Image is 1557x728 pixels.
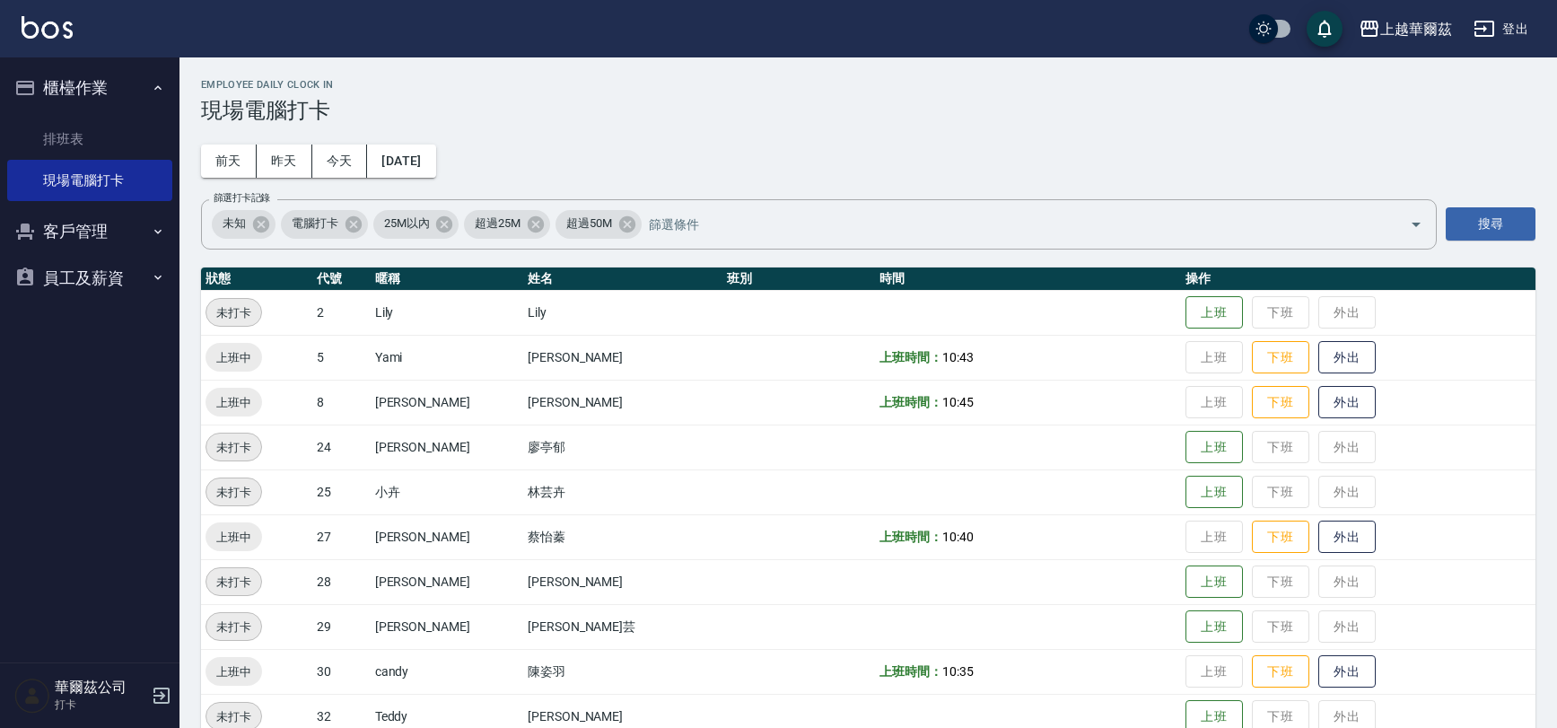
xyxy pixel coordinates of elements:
[206,662,262,681] span: 上班中
[1185,296,1243,329] button: 上班
[7,118,172,160] a: 排班表
[206,528,262,547] span: 上班中
[371,425,523,469] td: [PERSON_NAME]
[373,210,459,239] div: 25M以內
[206,393,262,412] span: 上班中
[523,649,722,694] td: 陳姿羽
[1351,11,1459,48] button: 上越華爾茲
[1185,610,1243,644] button: 上班
[1402,210,1430,239] button: Open
[55,697,146,713] p: 打卡
[371,559,523,604] td: [PERSON_NAME]
[523,268,722,291] th: 姓名
[464,215,531,232] span: 超過25M
[879,530,942,544] b: 上班時間：
[879,664,942,679] b: 上班時間：
[1185,431,1243,464] button: 上班
[1252,655,1309,689] button: 下班
[206,707,261,726] span: 未打卡
[371,514,523,559] td: [PERSON_NAME]
[281,210,368,239] div: 電腦打卡
[942,350,974,364] span: 10:43
[312,514,371,559] td: 27
[212,215,257,232] span: 未知
[371,268,523,291] th: 暱稱
[201,98,1535,123] h3: 現場電腦打卡
[214,191,270,205] label: 篩選打卡記錄
[1318,386,1376,419] button: 外出
[523,335,722,380] td: [PERSON_NAME]
[7,255,172,302] button: 員工及薪資
[1181,268,1535,291] th: 操作
[257,145,312,178] button: 昨天
[644,208,1378,240] input: 篩選條件
[312,649,371,694] td: 30
[206,303,261,322] span: 未打卡
[206,483,261,502] span: 未打卡
[212,210,276,239] div: 未知
[206,348,262,367] span: 上班中
[7,65,172,111] button: 櫃檯作業
[55,679,146,697] h5: 華爾茲公司
[879,395,942,409] b: 上班時間：
[1318,655,1376,689] button: 外出
[312,380,371,425] td: 8
[1185,566,1243,599] button: 上班
[312,469,371,514] td: 25
[879,350,942,364] b: 上班時間：
[523,425,722,469] td: 廖亭郁
[371,290,523,335] td: Lily
[942,530,974,544] span: 10:40
[523,514,722,559] td: 蔡怡蓁
[312,335,371,380] td: 5
[367,145,435,178] button: [DATE]
[371,380,523,425] td: [PERSON_NAME]
[312,559,371,604] td: 28
[875,268,1181,291] th: 時間
[371,469,523,514] td: 小卉
[22,16,73,39] img: Logo
[523,604,722,649] td: [PERSON_NAME]芸
[1466,13,1535,46] button: 登出
[555,210,642,239] div: 超過50M
[1380,18,1452,40] div: 上越華爾茲
[1446,207,1535,241] button: 搜尋
[555,215,623,232] span: 超過50M
[206,618,261,636] span: 未打卡
[1185,476,1243,509] button: 上班
[281,215,349,232] span: 電腦打卡
[523,469,722,514] td: 林芸卉
[7,208,172,255] button: 客戶管理
[312,604,371,649] td: 29
[312,145,368,178] button: 今天
[206,438,261,457] span: 未打卡
[523,290,722,335] td: Lily
[1318,341,1376,374] button: 外出
[7,160,172,201] a: 現場電腦打卡
[1252,341,1309,374] button: 下班
[14,678,50,714] img: Person
[942,664,974,679] span: 10:35
[523,380,722,425] td: [PERSON_NAME]
[464,210,550,239] div: 超過25M
[1252,521,1309,554] button: 下班
[201,268,312,291] th: 狀態
[371,335,523,380] td: Yami
[523,559,722,604] td: [PERSON_NAME]
[373,215,441,232] span: 25M以內
[206,573,261,592] span: 未打卡
[1307,11,1343,47] button: save
[201,79,1535,91] h2: Employee Daily Clock In
[371,604,523,649] td: [PERSON_NAME]
[942,395,974,409] span: 10:45
[312,425,371,469] td: 24
[722,268,875,291] th: 班別
[1252,386,1309,419] button: 下班
[1318,521,1376,554] button: 外出
[312,268,371,291] th: 代號
[371,649,523,694] td: candy
[201,145,257,178] button: 前天
[312,290,371,335] td: 2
